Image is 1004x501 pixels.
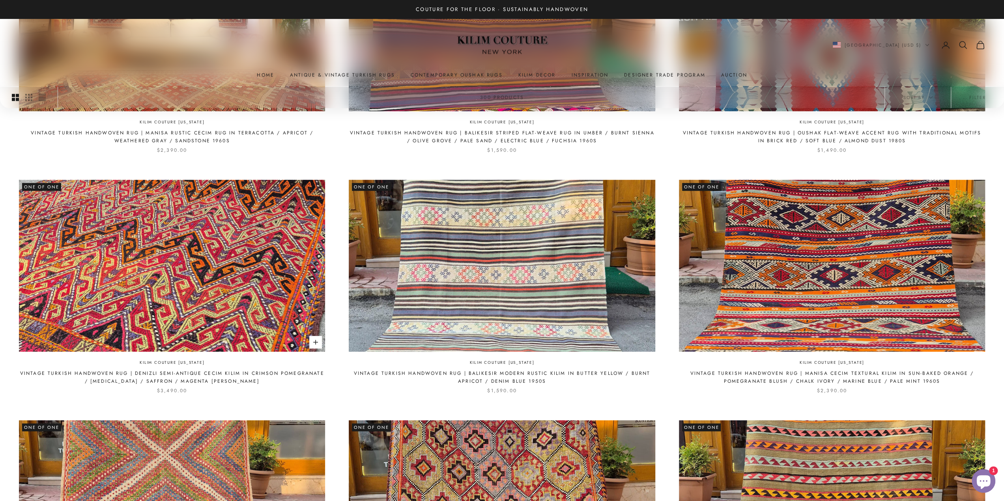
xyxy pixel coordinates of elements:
sale-price: $2,390.00 [817,387,847,395]
a: Vintage Turkish Handwoven Rug | Oushak Flat-Weave Accent Rug with Traditional Motifs in Brick Red... [679,129,985,145]
img: Mid-Century Handwoven Kilim Rug — Authentic Anatolian craftsmanship in a large 6 by 11-foot state... [19,180,325,352]
a: Antique & Vintage Turkish Rugs [290,71,395,79]
button: Switch to smaller product images [25,87,32,108]
sale-price: $2,390.00 [157,146,187,154]
a: Kilim Couture [US_STATE] [469,119,534,126]
inbox-online-store-chat: Shopify online store chat [969,469,998,495]
span: One of One [352,423,391,431]
a: Kilim Couture [US_STATE] [140,359,204,366]
sale-price: $1,590.00 [487,146,516,154]
a: Home [257,71,274,79]
button: Switch to compact product images [39,87,46,108]
a: Vintage Turkish Handwoven Rug | Denizli Semi-Antique Cecim Kilim in Crimson Pomegranate / [MEDICA... [19,369,325,386]
sale-price: $1,590.00 [487,387,516,395]
button: Change country or currency [833,41,929,48]
p: 300 products [480,93,524,101]
span: Sort by [903,94,933,101]
span: One of One [682,423,721,431]
a: Kilim Couture [US_STATE] [800,359,864,366]
a: Vintage Turkish Handwoven Rug | Balikesir Modern Rustic Kilim in Butter Yellow / Burnt Apricot / ... [349,369,655,386]
a: Vintage Turkish Handwoven Rug | Manisa Rustic Cecim Rug in Terracotta / Apricot / Weathered Gray ... [19,129,325,145]
sale-price: $3,490.00 [157,387,187,395]
span: One of One [22,183,61,191]
a: Auction [721,71,747,79]
a: Kilim Couture [US_STATE] [800,119,864,126]
a: Vintage Turkish Handwoven Rug | Balikesir Striped Flat-Weave Rug in Umber / Burnt Sienna / Olive ... [349,129,655,145]
span: One of One [352,183,391,191]
a: Contemporary Oushak Rugs [411,71,503,79]
a: Kilim Couture [US_STATE] [140,119,204,126]
a: Designer Trade Program [624,71,705,79]
a: Kilim Couture [US_STATE] [469,359,534,366]
img: Logo of Kilim Couture New York [453,26,552,64]
nav: Secondary navigation [833,40,985,50]
button: Sort by [885,87,951,108]
a: Inspiration [571,71,608,79]
span: [GEOGRAPHIC_DATA] (USD $) [845,41,922,48]
img: United States [833,42,841,48]
p: Couture for the Floor · Sustainably Handwoven [416,5,588,13]
span: One of One [22,423,61,431]
nav: Primary navigation [19,71,985,79]
button: Filter [951,87,1004,108]
span: One of One [682,183,721,191]
sale-price: $1,490.00 [817,146,847,154]
button: Switch to larger product images [12,87,19,108]
a: Vintage Turkish Handwoven Rug | Manisa Cecim Textural Kilim in Sun-Baked Orange / Pomegranate Blu... [679,369,985,386]
summary: Kilim Decor [518,71,556,79]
